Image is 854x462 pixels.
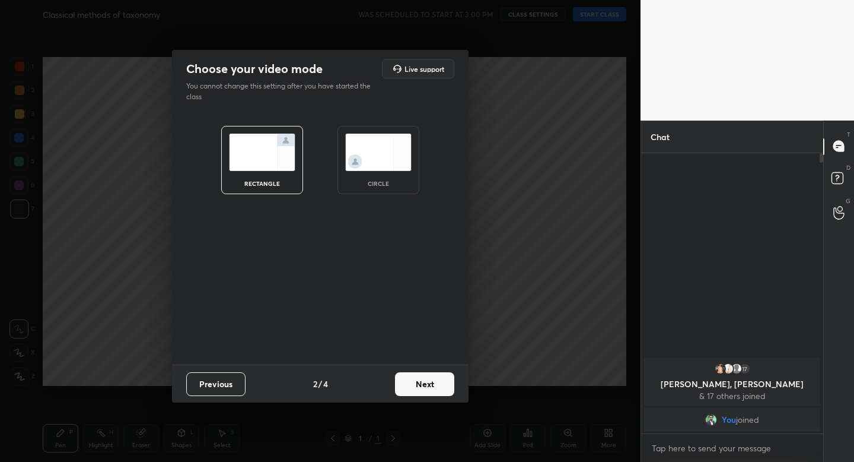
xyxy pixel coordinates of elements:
button: Next [395,372,454,396]
div: circle [355,181,402,186]
p: T [847,130,850,139]
span: joined [736,415,759,425]
img: 071f7455422b4d5d852d377883d93246.jpg [714,363,726,375]
p: You cannot change this setting after you have started the class [186,81,378,102]
img: c0ed50b51c10448ead8b7ba1e1bdb2fd.jpg [722,363,734,375]
h5: Live support [404,65,444,72]
div: grid [641,356,823,434]
span: You [722,415,736,425]
p: G [846,197,850,205]
img: d08d8ff8258545f9822ac8fffd9437ff.jpg [705,414,717,426]
h4: 4 [323,378,328,390]
div: 17 [739,363,751,375]
h4: 2 [313,378,317,390]
img: default.png [731,363,743,375]
img: circleScreenIcon.acc0effb.svg [345,134,412,171]
h4: / [318,378,322,390]
h2: Choose your video mode [186,61,323,77]
div: rectangle [238,181,286,186]
p: [PERSON_NAME], [PERSON_NAME] [651,379,813,389]
button: Previous [186,372,246,396]
p: Chat [641,121,679,153]
p: D [846,163,850,172]
p: & 17 others joined [651,391,813,401]
img: normalScreenIcon.ae25ed63.svg [229,134,295,171]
